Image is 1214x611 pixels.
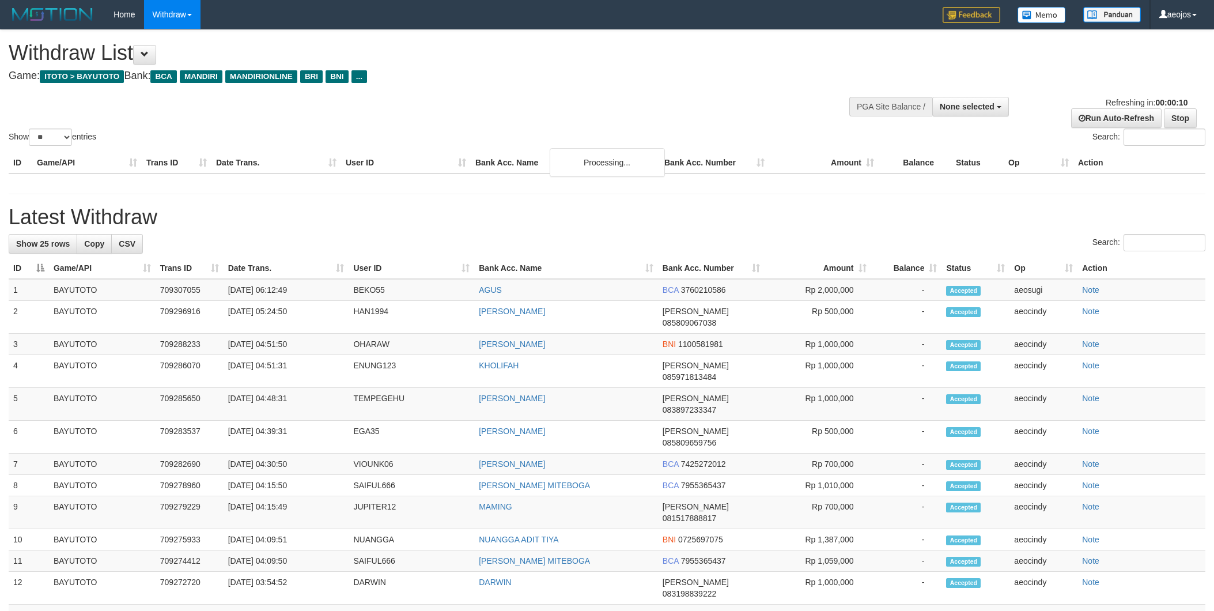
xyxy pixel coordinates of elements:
td: BAYUTOTO [49,572,156,605]
th: Amount: activate to sort column ascending [765,258,871,279]
td: 709288233 [156,334,224,355]
td: BAYUTOTO [49,454,156,475]
a: [PERSON_NAME] [479,427,545,436]
td: - [871,355,942,388]
label: Show entries [9,129,96,146]
td: [DATE] 04:51:31 [224,355,349,388]
td: BAYUTOTO [49,496,156,529]
td: Rp 1,059,000 [765,550,871,572]
td: - [871,421,942,454]
th: Balance: activate to sort column ascending [871,258,942,279]
td: ENUNG123 [349,355,474,388]
th: Op: activate to sort column ascending [1009,258,1077,279]
td: BAYUTOTO [49,529,156,550]
a: Note [1082,285,1099,295]
input: Search: [1124,234,1205,251]
td: - [871,529,942,550]
a: KHOLIFAH [479,361,519,370]
td: Rp 700,000 [765,454,871,475]
label: Search: [1092,234,1205,251]
td: aeocindy [1009,355,1077,388]
a: Note [1082,502,1099,511]
img: Button%20Memo.svg [1018,7,1066,23]
td: BAYUTOTO [49,388,156,421]
span: [PERSON_NAME] [663,502,729,511]
span: [PERSON_NAME] [663,578,729,587]
span: Copy 083198839222 to clipboard [663,589,716,598]
th: User ID: activate to sort column ascending [349,258,474,279]
td: - [871,279,942,301]
th: Game/API [32,152,142,174]
td: 1 [9,279,49,301]
span: [PERSON_NAME] [663,307,729,316]
th: Trans ID [142,152,211,174]
a: [PERSON_NAME] [479,459,545,469]
div: PGA Site Balance / [849,97,932,116]
span: Accepted [946,481,981,491]
td: BAYUTOTO [49,355,156,388]
a: Note [1082,394,1099,403]
td: 709283537 [156,421,224,454]
td: [DATE] 04:48:31 [224,388,349,421]
span: Accepted [946,361,981,371]
span: Copy 7425272012 to clipboard [681,459,726,469]
span: Accepted [946,340,981,350]
span: Copy 7955365437 to clipboard [681,481,726,490]
th: Status: activate to sort column ascending [941,258,1009,279]
td: aeocindy [1009,572,1077,605]
a: NUANGGA ADIT TIYA [479,535,558,544]
th: Bank Acc. Name: activate to sort column ascending [474,258,658,279]
span: Copy 3760210586 to clipboard [681,285,726,295]
th: Action [1073,152,1205,174]
span: Copy 1100581981 to clipboard [678,340,723,349]
span: BCA [663,285,679,295]
span: CSV [119,239,135,248]
td: - [871,475,942,496]
span: MANDIRI [180,70,222,83]
td: 709282690 [156,454,224,475]
td: Rp 1,010,000 [765,475,871,496]
td: - [871,388,942,421]
td: [DATE] 04:51:50 [224,334,349,355]
a: Note [1082,361,1099,370]
th: Amount [769,152,879,174]
a: [PERSON_NAME] MITEBOGA [479,481,590,490]
h4: Game: Bank: [9,70,798,82]
td: 9 [9,496,49,529]
td: 8 [9,475,49,496]
td: Rp 700,000 [765,496,871,529]
select: Showentries [29,129,72,146]
a: Note [1082,459,1099,469]
a: Note [1082,427,1099,436]
td: HAN1994 [349,301,474,334]
a: Copy [77,234,112,254]
span: Copy 085809067038 to clipboard [663,318,716,327]
a: AGUS [479,285,502,295]
span: [PERSON_NAME] [663,394,729,403]
span: Accepted [946,460,981,470]
a: Note [1082,307,1099,316]
td: Rp 1,000,000 [765,334,871,355]
span: Accepted [946,427,981,437]
td: - [871,454,942,475]
span: Copy 085971813484 to clipboard [663,372,716,382]
td: [DATE] 06:12:49 [224,279,349,301]
td: [DATE] 04:39:31 [224,421,349,454]
td: EGA35 [349,421,474,454]
h1: Withdraw List [9,42,798,65]
td: 4 [9,355,49,388]
td: 11 [9,550,49,572]
h1: Latest Withdraw [9,206,1205,229]
td: TEMPEGEHU [349,388,474,421]
a: Note [1082,578,1099,587]
span: Copy 081517888817 to clipboard [663,514,716,523]
td: - [871,496,942,529]
button: None selected [932,97,1009,116]
a: CSV [111,234,143,254]
td: Rp 1,387,000 [765,529,871,550]
th: Balance [879,152,951,174]
img: MOTION_logo.png [9,6,96,23]
span: BRI [300,70,323,83]
th: Date Trans. [211,152,341,174]
td: 3 [9,334,49,355]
